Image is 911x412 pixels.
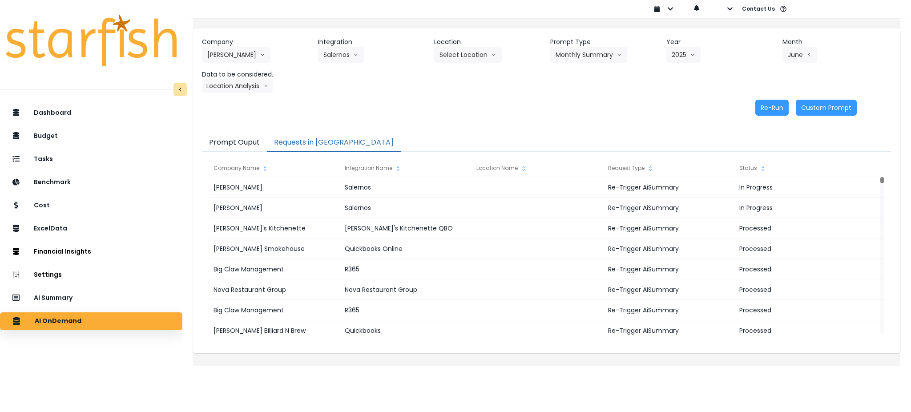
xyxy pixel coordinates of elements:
[340,259,472,279] div: R365
[340,300,472,320] div: R365
[202,133,267,152] button: Prompt Ouput
[759,165,766,172] svg: sort
[735,279,866,300] div: Processed
[260,50,265,59] svg: arrow down line
[34,155,53,163] p: Tasks
[604,177,735,198] div: Re-Trigger AiSummary
[209,279,340,300] div: Nova Restaurant Group
[604,238,735,259] div: Re-Trigger AiSummary
[340,238,472,259] div: Quickbooks Online
[262,165,269,172] svg: sort
[340,218,472,238] div: [PERSON_NAME]'s Kitchenette QBO
[735,177,866,198] div: In Progress
[690,50,695,59] svg: arrow down line
[34,202,50,209] p: Cost
[340,279,472,300] div: Nova Restaurant Group
[264,81,268,90] svg: arrow down line
[209,320,340,341] div: [PERSON_NAME] Billiard N Brew
[550,37,659,47] header: Prompt Type
[318,37,427,47] header: Integration
[35,317,81,325] p: AI OnDemand
[604,159,735,177] div: Request Type
[267,133,401,152] button: Requests in [GEOGRAPHIC_DATA]
[202,37,311,47] header: Company
[318,47,364,63] button: Salernosarrow down line
[34,178,71,186] p: Benchmark
[666,37,775,47] header: Year
[209,159,340,177] div: Company Name
[209,198,340,218] div: [PERSON_NAME]
[209,238,340,259] div: [PERSON_NAME] Smokehouse
[491,50,496,59] svg: arrow down line
[550,47,627,63] button: Monthly Summaryarrow down line
[520,165,527,172] svg: sort
[434,47,502,63] button: Select Locationarrow down line
[340,198,472,218] div: Salernos
[340,177,472,198] div: Salernos
[617,50,622,59] svg: arrow down line
[735,198,866,218] div: In Progress
[209,177,340,198] div: [PERSON_NAME]
[604,218,735,238] div: Re-Trigger AiSummary
[202,70,311,79] header: Data to be considered.
[782,47,817,63] button: Junearrow left line
[735,238,866,259] div: Processed
[735,218,866,238] div: Processed
[647,165,654,172] svg: sort
[353,50,359,59] svg: arrow down line
[202,47,270,63] button: [PERSON_NAME]arrow down line
[34,294,73,302] p: AI Summary
[735,159,866,177] div: Status
[434,37,543,47] header: Location
[34,132,58,140] p: Budget
[604,198,735,218] div: Re-Trigger AiSummary
[735,320,866,341] div: Processed
[604,320,735,341] div: Re-Trigger AiSummary
[209,259,340,279] div: Big Claw Management
[806,50,812,59] svg: arrow left line
[209,218,340,238] div: [PERSON_NAME]'s Kitchenette
[604,300,735,320] div: Re-Trigger AiSummary
[604,259,735,279] div: Re-Trigger AiSummary
[209,300,340,320] div: Big Claw Management
[782,37,891,47] header: Month
[202,79,273,93] button: Location Analysisarrow down line
[735,259,866,279] div: Processed
[796,100,857,116] button: Custom Prompt
[395,165,402,172] svg: sort
[340,320,472,341] div: Quickbooks
[666,47,701,63] button: 2025arrow down line
[735,300,866,320] div: Processed
[472,159,603,177] div: Location Name
[755,100,789,116] button: Re-Run
[604,279,735,300] div: Re-Trigger AiSummary
[34,225,67,232] p: ExcelData
[34,109,71,117] p: Dashboard
[340,159,472,177] div: Integration Name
